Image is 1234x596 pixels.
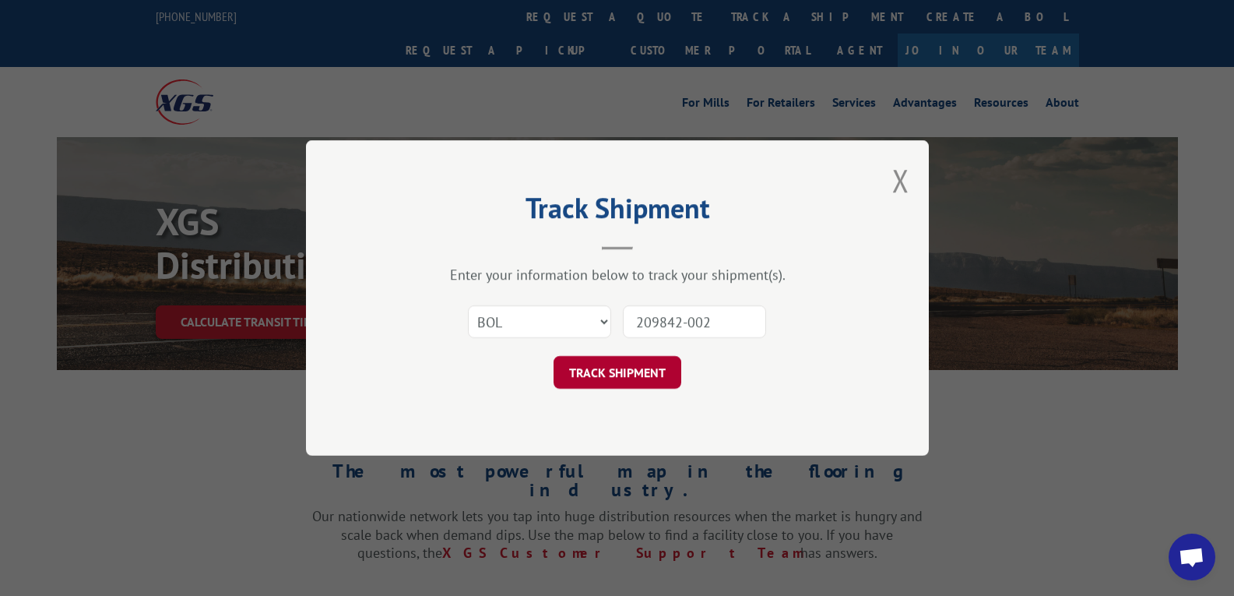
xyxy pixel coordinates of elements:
input: Number(s) [623,305,766,338]
h2: Track Shipment [384,197,851,227]
button: Close modal [892,160,909,201]
button: TRACK SHIPMENT [554,356,681,389]
div: Open chat [1169,534,1215,580]
div: Enter your information below to track your shipment(s). [384,266,851,284]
